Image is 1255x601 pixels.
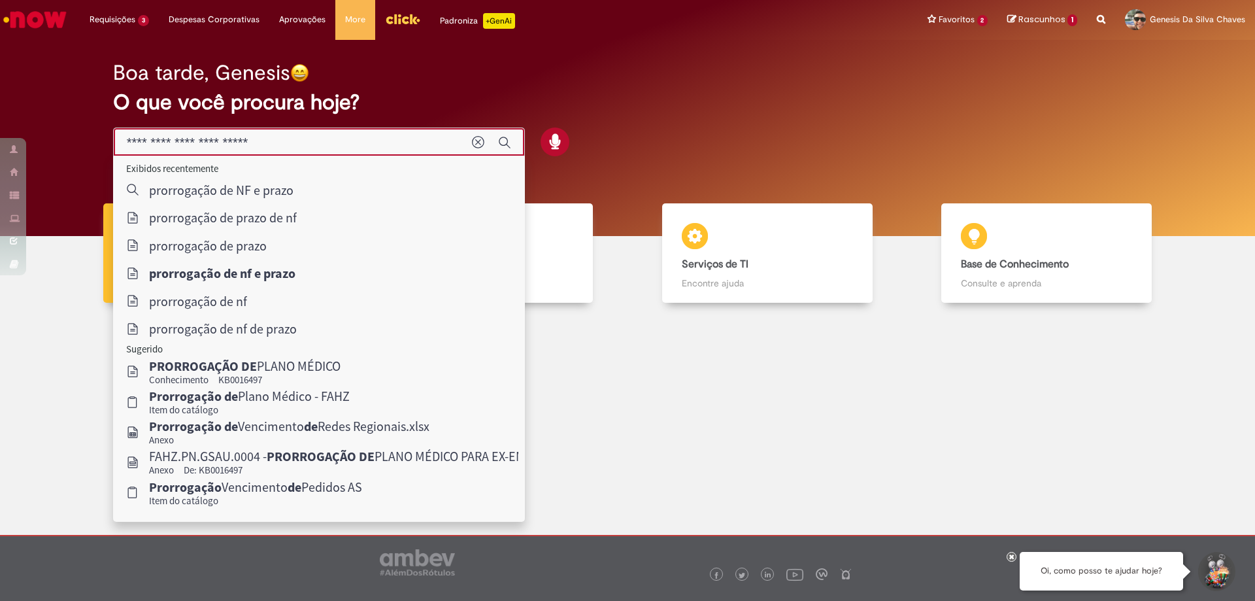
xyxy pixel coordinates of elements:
img: logo_footer_ambev_rotulo_gray.png [380,549,455,575]
span: Rascunhos [1018,13,1065,26]
span: Aprovações [279,13,326,26]
span: 3 [138,15,149,26]
span: 2 [977,15,988,26]
div: Oi, como posso te ajudar hoje? [1020,552,1183,591]
img: logo_footer_facebook.png [713,572,720,579]
p: Encontre ajuda [682,277,853,290]
img: happy-face.png [290,63,309,82]
img: logo_footer_linkedin.png [765,572,771,579]
button: Iniciar Conversa de Suporte [1196,552,1235,591]
span: More [345,13,365,26]
span: Despesas Corporativas [169,13,259,26]
h2: Boa tarde, Genesis [113,61,290,84]
a: Serviços de TI Encontre ajuda [627,203,907,303]
span: 1 [1067,14,1077,26]
b: Base de Conhecimento [961,258,1069,271]
a: Base de Conhecimento Consulte e aprenda [907,203,1187,303]
img: click_logo_yellow_360x200.png [385,9,420,29]
span: Favoritos [939,13,975,26]
a: Tirar dúvidas Tirar dúvidas com Lupi Assist e Gen Ai [69,203,348,303]
div: Padroniza [440,13,515,29]
img: ServiceNow [1,7,69,33]
img: logo_footer_twitter.png [739,572,745,579]
a: Rascunhos [1007,14,1077,26]
img: logo_footer_workplace.png [816,568,828,580]
p: Consulte e aprenda [961,277,1132,290]
p: +GenAi [483,13,515,29]
b: Serviços de TI [682,258,748,271]
h2: O que você procura hoje? [113,91,1143,114]
span: Requisições [90,13,135,26]
span: Genesis Da Silva Chaves [1150,14,1245,25]
img: logo_footer_youtube.png [786,566,803,583]
img: logo_footer_naosei.png [840,568,852,580]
